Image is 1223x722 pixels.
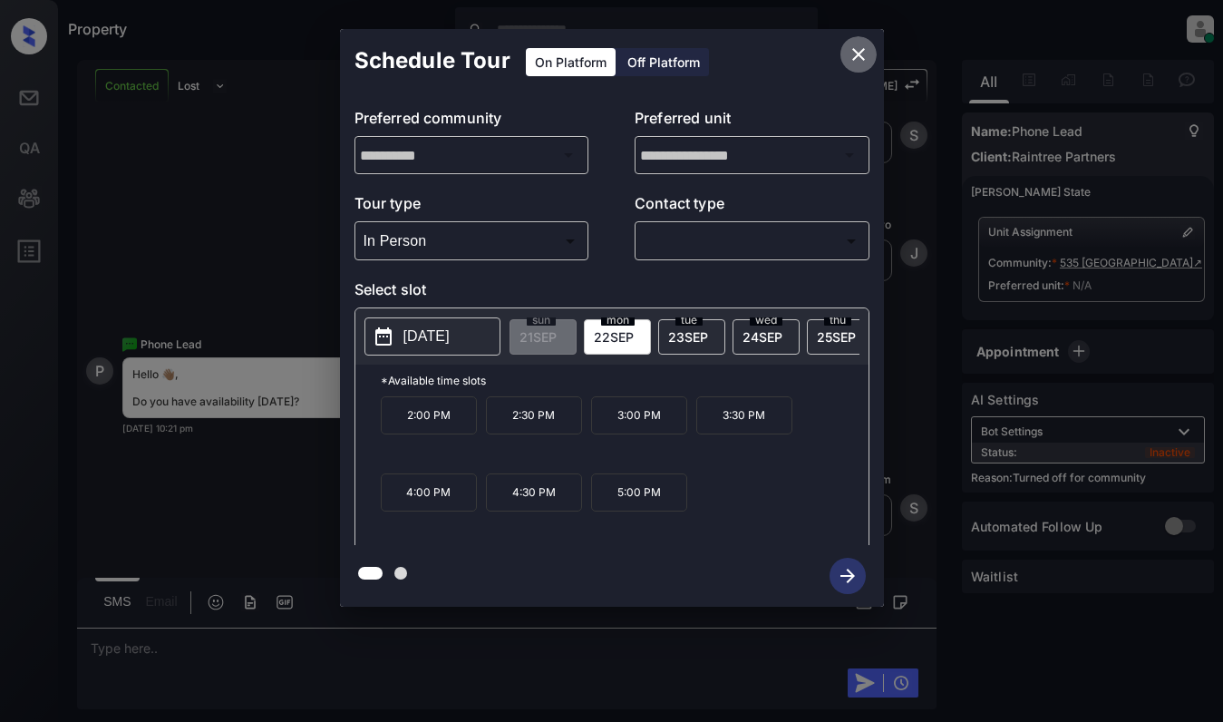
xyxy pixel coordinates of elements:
span: wed [750,315,782,326]
span: tue [675,315,703,326]
p: 4:00 PM [381,473,477,512]
div: Off Platform [618,48,709,76]
h2: Schedule Tour [340,29,525,93]
p: Preferred unit [635,107,869,136]
button: [DATE] [364,317,500,356]
p: Preferred community [354,107,589,136]
p: [DATE] [403,326,450,347]
p: 3:00 PM [591,396,687,434]
span: 22 SEP [594,329,634,345]
p: Select slot [354,278,869,307]
p: 2:00 PM [381,396,477,434]
span: 25 SEP [817,329,856,345]
div: date-select [584,319,651,355]
p: Tour type [354,192,589,221]
p: 2:30 PM [486,396,582,434]
button: close [840,36,877,73]
div: date-select [733,319,800,355]
p: 4:30 PM [486,473,582,512]
span: 23 SEP [668,329,708,345]
p: *Available time slots [381,365,869,396]
div: In Person [359,226,585,256]
p: 5:00 PM [591,473,687,512]
div: date-select [807,319,874,355]
p: 3:30 PM [696,396,792,434]
span: thu [824,315,851,326]
span: 24 SEP [743,329,782,345]
div: date-select [658,319,725,355]
div: On Platform [526,48,616,76]
span: mon [601,315,635,326]
p: Contact type [635,192,869,221]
